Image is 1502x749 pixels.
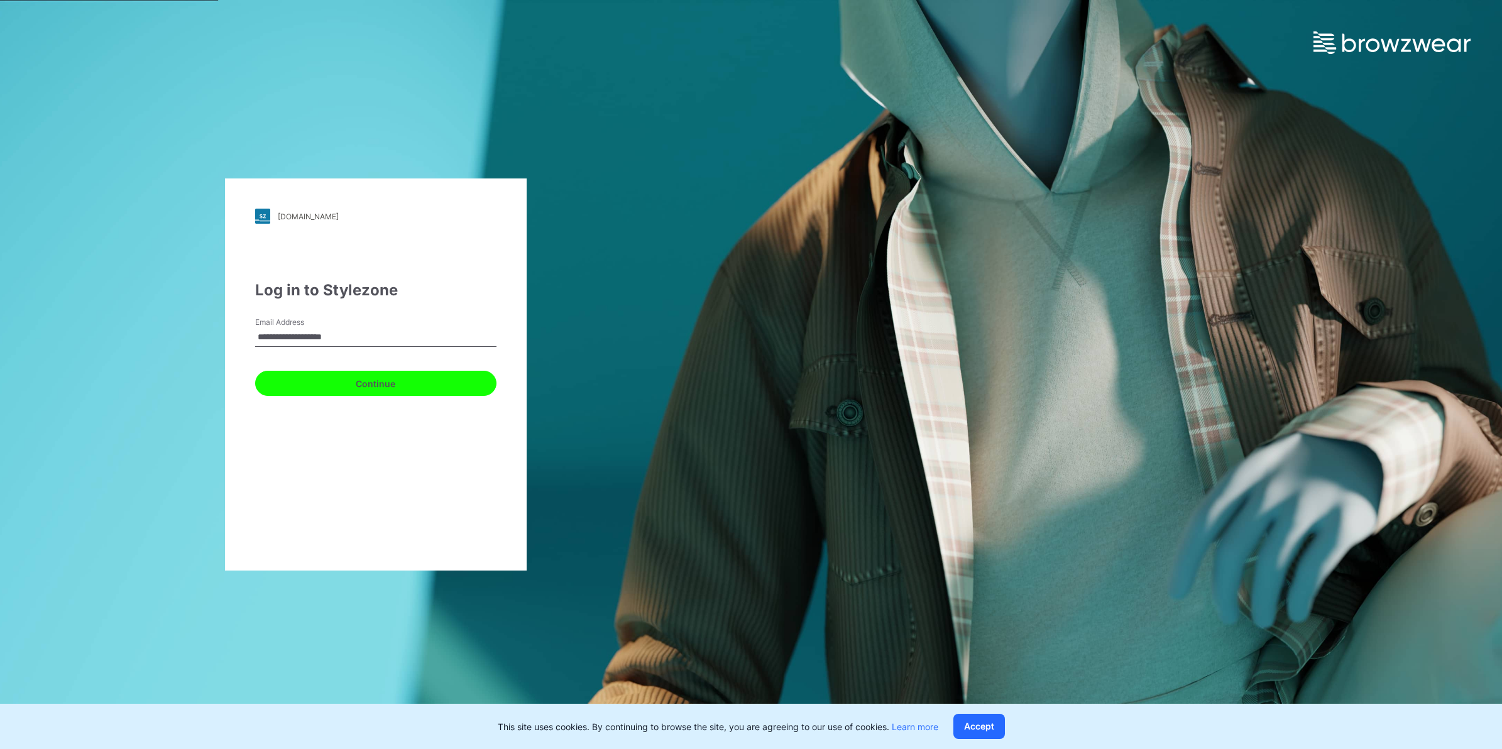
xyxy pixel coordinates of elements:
label: Email Address [255,317,343,328]
div: [DOMAIN_NAME] [278,212,339,221]
img: stylezone-logo.562084cfcfab977791bfbf7441f1a819.svg [255,209,270,224]
div: Log in to Stylezone [255,279,496,302]
a: [DOMAIN_NAME] [255,209,496,224]
img: browzwear-logo.e42bd6dac1945053ebaf764b6aa21510.svg [1313,31,1471,54]
p: This site uses cookies. By continuing to browse the site, you are agreeing to our use of cookies. [498,720,938,733]
button: Continue [255,371,496,396]
button: Accept [953,714,1005,739]
a: Learn more [892,721,938,732]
